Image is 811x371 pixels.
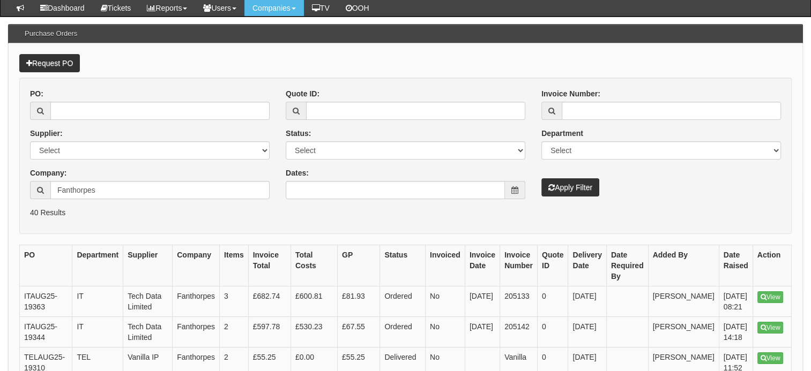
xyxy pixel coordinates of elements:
[72,317,123,347] td: IT
[20,286,72,317] td: ITAUG25-19363
[337,245,380,286] th: GP
[537,286,568,317] td: 0
[537,317,568,347] td: 0
[291,317,337,347] td: £530.23
[248,245,291,286] th: Invoice Total
[173,286,220,317] td: Fanthorpes
[337,317,380,347] td: £67.55
[537,245,568,286] th: Quote ID
[19,25,83,43] h3: Purchase Orders
[648,286,719,317] td: [PERSON_NAME]
[123,286,173,317] td: Tech Data Limited
[248,286,291,317] td: £682.74
[30,88,43,99] label: PO:
[286,88,319,99] label: Quote ID:
[425,286,465,317] td: No
[291,286,337,317] td: £600.81
[541,178,599,196] button: Apply Filter
[568,317,606,347] td: [DATE]
[19,54,80,72] a: Request PO
[568,286,606,317] td: [DATE]
[500,317,538,347] td: 205142
[568,245,606,286] th: Delivery Date
[606,245,648,286] th: Date Required By
[20,245,72,286] th: PO
[20,317,72,347] td: ITAUG25-19344
[123,317,173,347] td: Tech Data Limited
[757,291,784,303] a: View
[465,317,500,347] td: [DATE]
[220,317,249,347] td: 2
[30,207,781,218] p: 40 Results
[465,245,500,286] th: Invoice Date
[72,286,123,317] td: IT
[380,286,426,317] td: Ordered
[173,317,220,347] td: Fanthorpes
[123,245,173,286] th: Supplier
[30,128,63,139] label: Supplier:
[30,168,66,178] label: Company:
[425,245,465,286] th: Invoiced
[541,128,583,139] label: Department
[220,286,249,317] td: 3
[753,245,791,286] th: Action
[757,322,784,334] a: View
[220,245,249,286] th: Items
[248,317,291,347] td: £597.78
[291,245,337,286] th: Total Costs
[719,286,753,317] td: [DATE] 08:21
[72,245,123,286] th: Department
[286,168,309,178] label: Dates:
[380,317,426,347] td: Ordered
[500,245,538,286] th: Invoice Number
[465,286,500,317] td: [DATE]
[648,317,719,347] td: [PERSON_NAME]
[757,352,784,364] a: View
[541,88,600,99] label: Invoice Number:
[500,286,538,317] td: 205133
[337,286,380,317] td: £81.93
[425,317,465,347] td: No
[380,245,426,286] th: Status
[173,245,220,286] th: Company
[648,245,719,286] th: Added By
[719,317,753,347] td: [DATE] 14:18
[719,245,753,286] th: Date Raised
[286,128,311,139] label: Status:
